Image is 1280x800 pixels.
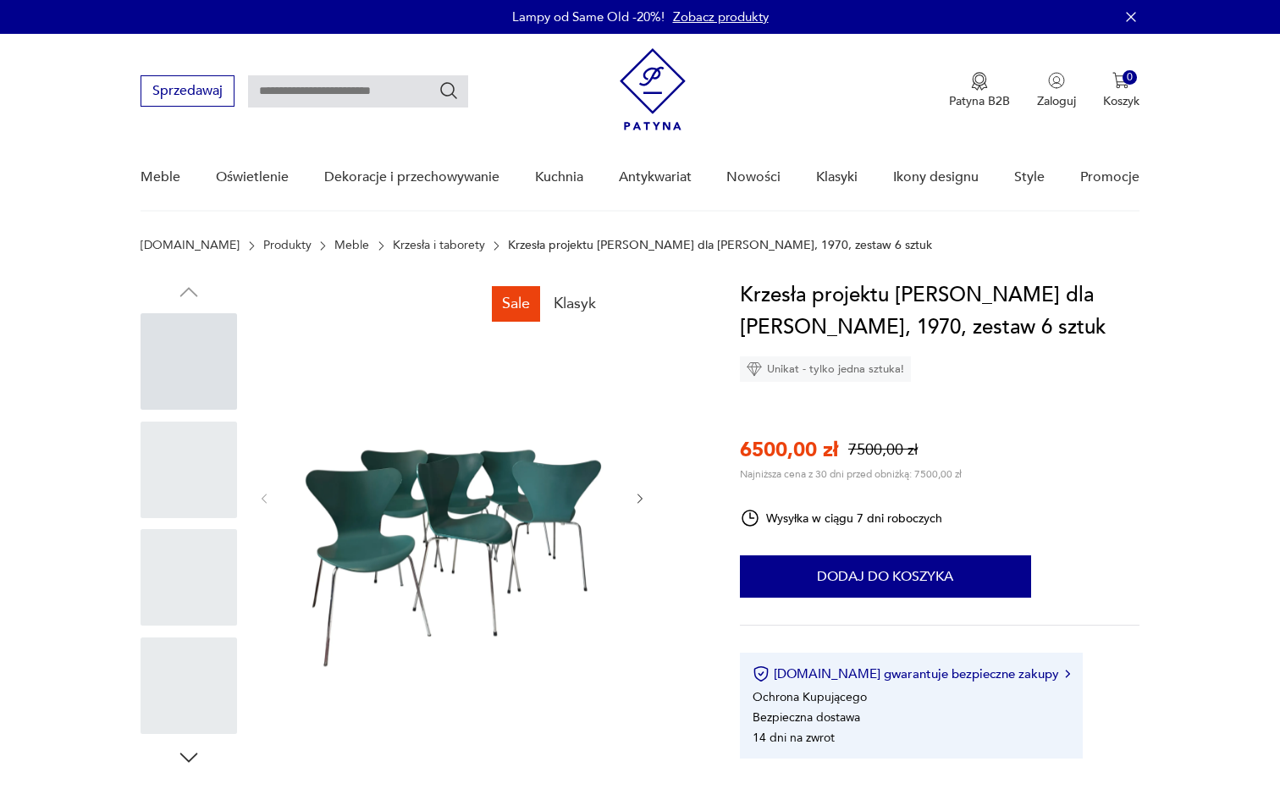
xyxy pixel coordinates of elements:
a: Meble [334,239,369,252]
img: Ikonka użytkownika [1048,72,1065,89]
a: Sprzedawaj [141,86,234,98]
li: Ochrona Kupującego [753,689,867,705]
button: Patyna B2B [949,72,1010,109]
button: [DOMAIN_NAME] gwarantuje bezpieczne zakupy [753,665,1070,682]
img: Ikona medalu [971,72,988,91]
a: [DOMAIN_NAME] [141,239,240,252]
h1: Krzesła projektu [PERSON_NAME] dla [PERSON_NAME], 1970, zestaw 6 sztuk [740,279,1139,344]
a: Meble [141,145,180,210]
a: Promocje [1080,145,1139,210]
p: Lampy od Same Old -20%! [512,8,665,25]
a: Zobacz produkty [673,8,769,25]
div: Wysyłka w ciągu 7 dni roboczych [740,508,943,528]
div: Klasyk [543,286,606,322]
div: Unikat - tylko jedna sztuka! [740,356,911,382]
img: Patyna - sklep z meblami i dekoracjami vintage [620,48,686,130]
p: Patyna B2B [949,93,1010,109]
a: Produkty [263,239,312,252]
div: 0 [1123,70,1137,85]
a: Krzesła i taborety [393,239,485,252]
a: Nowości [726,145,781,210]
button: Zaloguj [1037,72,1076,109]
img: Ikona strzałki w prawo [1065,670,1070,678]
img: Ikona koszyka [1112,72,1129,89]
a: Kuchnia [535,145,583,210]
button: Sprzedawaj [141,75,234,107]
a: Style [1014,145,1045,210]
li: 14 dni na zwrot [753,730,835,746]
button: 0Koszyk [1103,72,1139,109]
button: Dodaj do koszyka [740,555,1031,598]
a: Oświetlenie [216,145,289,210]
button: Szukaj [439,80,459,101]
a: Dekoracje i przechowywanie [324,145,499,210]
a: Ikona medaluPatyna B2B [949,72,1010,109]
a: Antykwariat [619,145,692,210]
a: Klasyki [816,145,858,210]
img: Ikona diamentu [747,361,762,377]
img: Zdjęcie produktu Krzesła projektu Arne Jacobsena dla Fritz Hansen, 1970, zestaw 6 sztuk [289,279,615,715]
a: Ikony designu [893,145,979,210]
img: Ikona certyfikatu [753,665,770,682]
p: 6500,00 zł [740,436,838,464]
p: Zaloguj [1037,93,1076,109]
li: Bezpieczna dostawa [753,709,860,726]
p: Koszyk [1103,93,1139,109]
div: Sale [492,286,540,322]
p: 7500,00 zł [848,439,918,461]
p: Najniższa cena z 30 dni przed obniżką: 7500,00 zł [740,467,962,481]
p: Krzesła projektu [PERSON_NAME] dla [PERSON_NAME], 1970, zestaw 6 sztuk [508,239,932,252]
